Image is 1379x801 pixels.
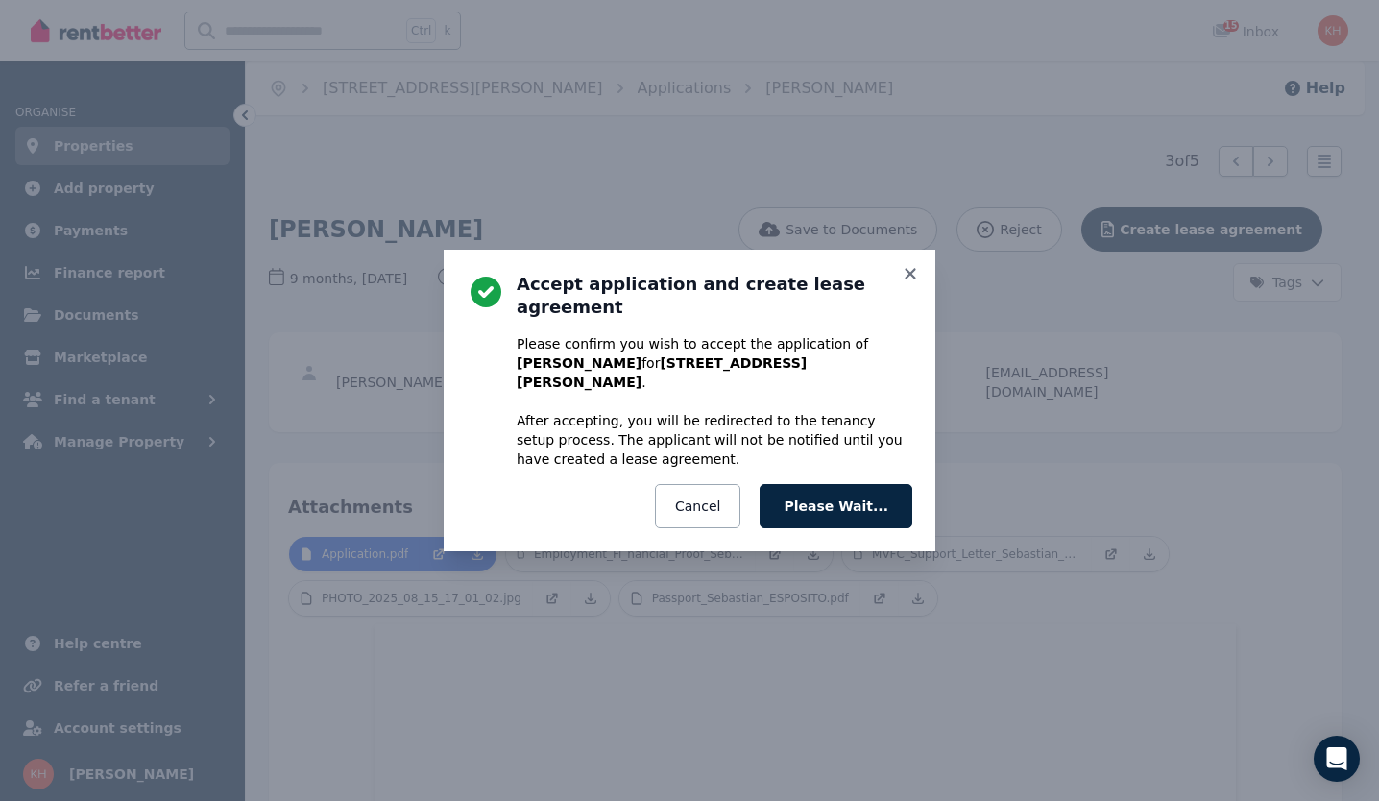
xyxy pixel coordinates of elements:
p: Please confirm you wish to accept the application of for . After accepting, you will be redirecte... [517,334,912,469]
b: [PERSON_NAME] [517,355,641,371]
div: Open Intercom Messenger [1314,736,1360,782]
button: Cancel [655,484,740,528]
b: [STREET_ADDRESS][PERSON_NAME] [517,355,807,390]
h3: Accept application and create lease agreement [517,273,912,319]
button: Please Wait... [760,484,912,528]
